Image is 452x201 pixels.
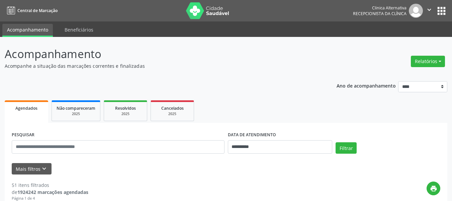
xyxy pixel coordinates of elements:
[411,56,445,67] button: Relatórios
[12,163,52,175] button: Mais filtroskeyboard_arrow_down
[57,111,95,116] div: 2025
[423,4,436,18] button: 
[109,111,142,116] div: 2025
[17,189,88,195] strong: 1924242 marcações agendadas
[17,8,58,13] span: Central de Marcação
[115,105,136,111] span: Resolvidos
[409,4,423,18] img: img
[426,6,433,13] i: 
[353,5,406,11] div: Clinica Alternativa
[228,130,276,140] label: DATA DE ATENDIMENTO
[430,185,437,192] i: print
[353,11,406,16] span: Recepcionista da clínica
[5,62,314,69] p: Acompanhe a situação das marcações correntes e finalizadas
[2,24,53,37] a: Acompanhamento
[5,5,58,16] a: Central de Marcação
[40,165,48,172] i: keyboard_arrow_down
[15,105,37,111] span: Agendados
[12,130,34,140] label: PESQUISAR
[60,24,98,36] a: Beneficiários
[337,81,396,90] p: Ano de acompanhamento
[12,182,88,189] div: 51 itens filtrados
[161,105,184,111] span: Cancelados
[12,189,88,196] div: de
[57,105,95,111] span: Não compareceram
[5,46,314,62] p: Acompanhamento
[336,142,357,154] button: Filtrar
[156,111,189,116] div: 2025
[436,5,447,17] button: apps
[427,182,440,195] button: print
